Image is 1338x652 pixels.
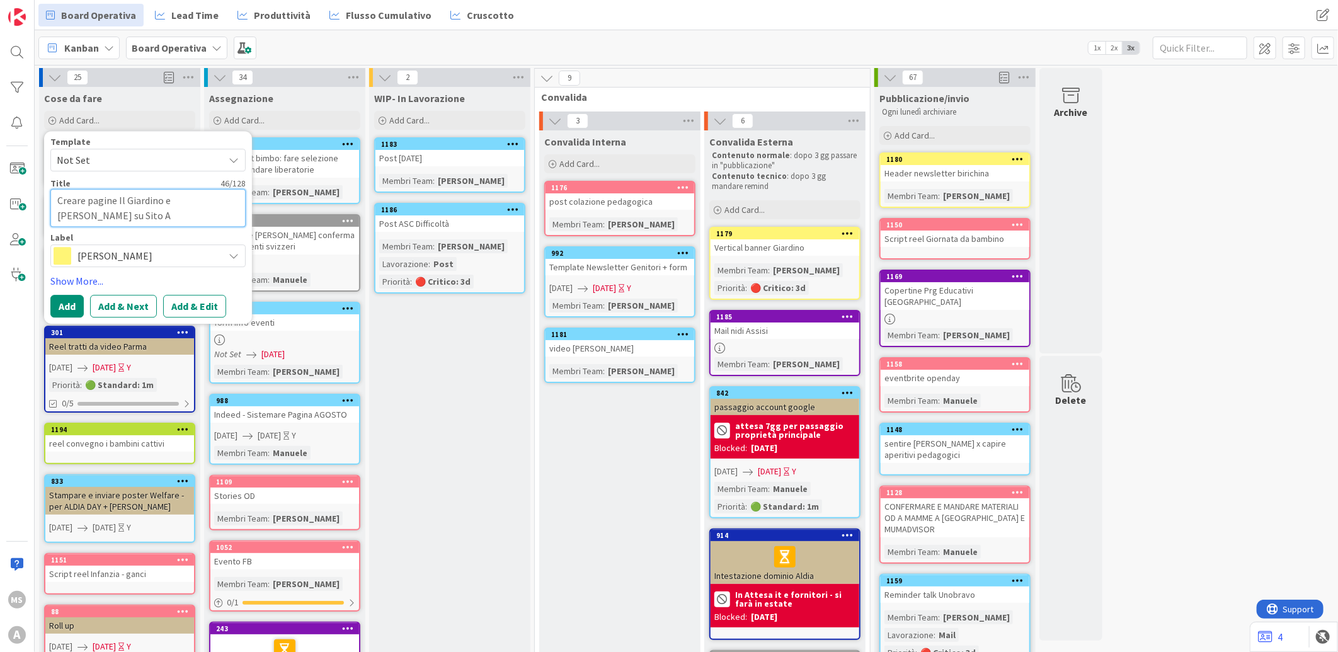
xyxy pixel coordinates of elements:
span: [DATE] [214,429,237,442]
div: Blocked: [714,610,747,624]
div: 1176 [551,183,694,192]
div: CONFERMARE E MANDARE MATERIALI OD A MAMME A [GEOGRAPHIC_DATA] E MUMADVISOR [881,498,1029,537]
div: [PERSON_NAME] [605,299,678,312]
button: Add & Next [90,295,157,317]
div: 243 [210,623,359,634]
span: : [80,378,82,392]
div: 1158 [886,360,1029,369]
div: [PERSON_NAME] [270,577,343,591]
div: Membri Team [714,263,768,277]
div: 988 [210,395,359,406]
div: 842passaggio account google [711,387,859,415]
span: : [603,217,605,231]
div: 1052 [216,543,359,552]
div: 1180 [886,155,1029,164]
div: [PERSON_NAME] [270,365,343,379]
div: 914 [711,530,859,541]
span: Not Set [57,152,214,168]
div: 1128 [886,488,1029,497]
div: 1169Copertine Prg Educativi [GEOGRAPHIC_DATA] [881,271,1029,310]
span: [DATE] [93,521,116,534]
div: Manuele [940,394,981,408]
div: Indeed - Sistemare Pagina AGOSTO [210,406,359,423]
span: Template [50,137,91,146]
div: 1159 [881,575,1029,586]
span: : [433,239,435,253]
div: 1180 [881,154,1029,165]
span: : [934,628,935,642]
div: Y [127,361,131,374]
div: Membri Team [884,610,938,624]
span: Lead Time [171,8,219,23]
div: 301Reel tratti da video Parma [45,327,194,355]
span: Flusso Cumulativo [346,8,432,23]
div: 992Template Newsletter Genitori + form [546,248,694,275]
div: 1179 [716,229,859,238]
div: 🟢 Standard: 1m [747,500,822,513]
div: 1180Header newsletter birichina [881,154,1029,181]
div: Mail nidi Assisi [711,323,859,339]
div: 680 [210,303,359,314]
span: Pubblicazione/invio [879,92,969,105]
div: Mail [935,628,959,642]
div: 914 [716,531,859,540]
div: 🔴 Critico: 3d [747,281,809,295]
span: Convalida Interna [544,135,626,148]
div: 1148 [881,424,1029,435]
div: eventbrite openday [881,370,1029,386]
div: 🔴 Critico: 3d [412,275,474,289]
div: 88Roll up [45,606,194,634]
div: LB post kit bimbo: fare selezione foto e mandare liberatorie [210,150,359,178]
div: 1146 [210,139,359,150]
div: 833 [45,476,194,487]
div: 1185Mail nidi Assisi [711,311,859,339]
span: Add Card... [724,204,765,215]
div: 1159 [886,576,1029,585]
span: : [938,545,940,559]
div: 1176post colazione pedagogica [546,182,694,210]
div: Membri Team [214,446,268,460]
div: 1148 [886,425,1029,434]
div: Membri Team [549,364,603,378]
div: Archive [1055,105,1088,120]
div: 1186 [375,204,524,215]
i: Not Set [214,348,241,360]
span: : [938,394,940,408]
span: [PERSON_NAME] [77,247,217,265]
label: Title [50,178,71,189]
div: Membri Team [884,545,938,559]
div: Lavorazione [379,257,428,271]
div: [DATE] [751,442,777,455]
div: 1176 [546,182,694,193]
div: 301 [51,328,194,337]
div: [PERSON_NAME] [770,357,843,371]
div: Membri Team [379,239,433,253]
div: Manuele [940,545,981,559]
span: [DATE] [593,282,616,295]
div: [PERSON_NAME] [435,239,508,253]
div: 988 [216,396,359,405]
span: Support [26,2,57,17]
span: [DATE] [49,521,72,534]
div: 1158eventbrite openday [881,358,1029,386]
div: A [8,626,26,644]
div: 1195cchiamare [PERSON_NAME] conferma trasferimenti svizzeri [210,215,359,255]
span: Convalida [541,91,854,103]
div: 914Intestazione dominio Aldia [711,530,859,584]
span: : [745,500,747,513]
span: Add Card... [389,115,430,126]
div: Post [430,257,457,271]
span: 34 [232,70,253,85]
span: 3 [567,113,588,129]
div: 1128 [881,487,1029,498]
div: form info eventi [210,314,359,331]
div: 1195 [216,217,359,226]
div: 1194reel convegno i bambini cattivi [45,424,194,452]
div: Intestazione dominio Aldia [711,541,859,584]
span: : [768,263,770,277]
div: 1169 [881,271,1029,282]
div: [PERSON_NAME] [605,217,678,231]
div: 680 [216,304,359,313]
div: 992 [551,249,694,258]
span: : [938,610,940,624]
